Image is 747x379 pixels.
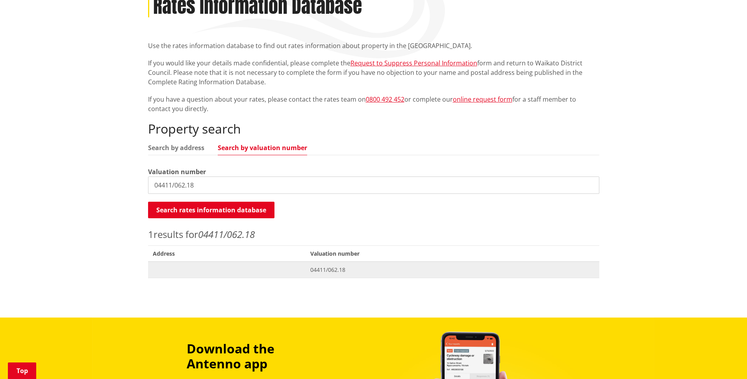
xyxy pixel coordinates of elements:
p: Use the rates information database to find out rates information about property in the [GEOGRAPHI... [148,41,599,50]
a: Search by valuation number [218,145,307,151]
span: Address [148,245,306,262]
span: 04411/062.18 [310,266,595,274]
a: online request form [453,95,512,104]
p: If you have a question about your rates, please contact the rates team on or complete our for a s... [148,95,599,113]
h2: Property search [148,121,599,136]
button: Search rates information database [148,202,274,218]
em: 04411/062.18 [198,228,255,241]
a: Top [8,362,36,379]
p: If you would like your details made confidential, please complete the form and return to Waikato ... [148,58,599,87]
a: 04411/062.18 [148,262,599,278]
h3: Download the Antenno app [187,341,329,372]
iframe: Messenger Launcher [711,346,739,374]
a: 0800 492 452 [366,95,404,104]
span: Valuation number [306,245,599,262]
a: Request to Suppress Personal Information [350,59,477,67]
a: Search by address [148,145,204,151]
span: 1 [148,228,154,241]
input: e.g. 03920/020.01A [148,176,599,194]
p: results for [148,227,599,242]
label: Valuation number [148,167,206,176]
